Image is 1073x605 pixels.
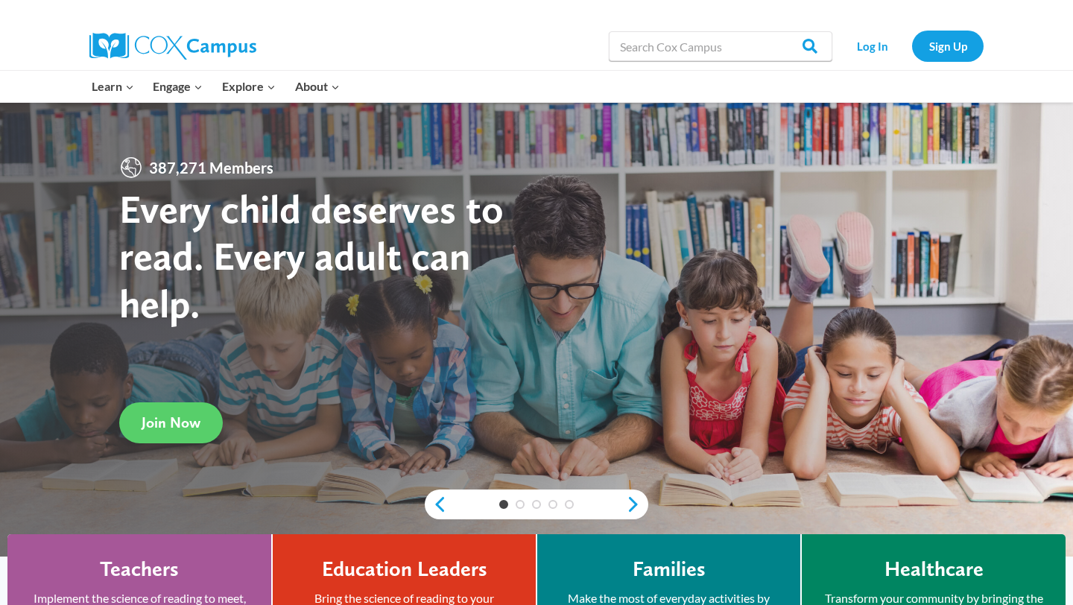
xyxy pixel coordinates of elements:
a: Log In [840,31,905,61]
a: next [626,495,648,513]
a: previous [425,495,447,513]
a: Sign Up [912,31,984,61]
a: Join Now [119,402,223,443]
span: Explore [222,77,276,96]
a: 3 [532,500,541,509]
nav: Primary Navigation [82,71,349,102]
h4: Education Leaders [322,557,487,582]
a: 1 [499,500,508,509]
h4: Healthcare [884,557,984,582]
img: Cox Campus [89,33,256,60]
span: Learn [92,77,134,96]
span: About [295,77,340,96]
div: content slider buttons [425,490,648,519]
a: 4 [548,500,557,509]
a: 2 [516,500,525,509]
strong: Every child deserves to read. Every adult can help. [119,185,504,327]
h4: Teachers [100,557,179,582]
nav: Secondary Navigation [840,31,984,61]
a: 5 [565,500,574,509]
input: Search Cox Campus [609,31,832,61]
h4: Families [633,557,706,582]
span: Engage [153,77,203,96]
span: 387,271 Members [143,156,279,180]
span: Join Now [142,414,200,431]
